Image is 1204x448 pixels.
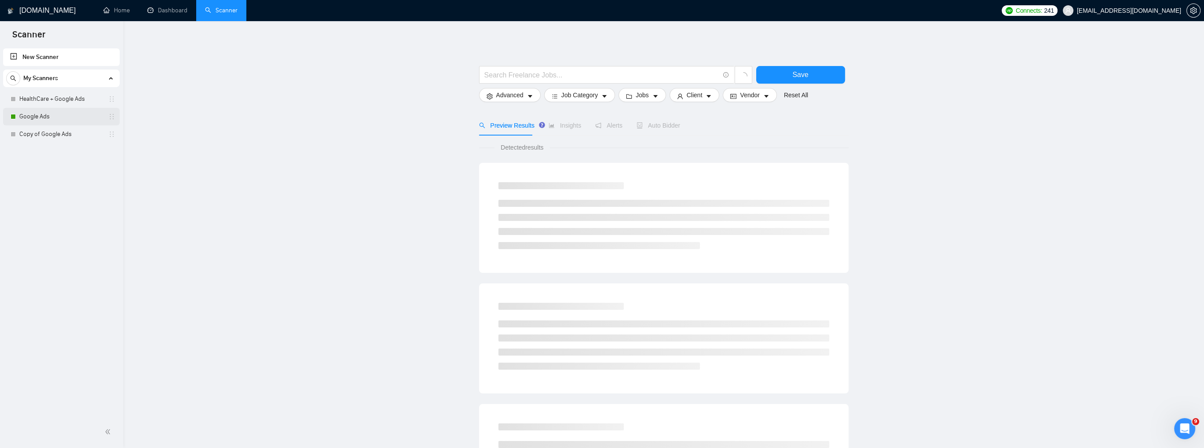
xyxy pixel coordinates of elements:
span: robot [637,122,643,129]
span: info-circle [723,72,729,78]
span: search [7,75,20,81]
span: user [677,93,683,99]
a: Google Ads [19,108,103,125]
span: search [479,122,485,129]
iframe: Intercom live chat [1174,418,1195,439]
span: Jobs [636,90,649,100]
span: Advanced [496,90,523,100]
span: idcard [730,93,736,99]
button: setting [1186,4,1200,18]
span: caret-down [652,93,659,99]
span: 9 [1192,418,1199,425]
span: holder [108,95,115,103]
span: folder [626,93,632,99]
span: holder [108,113,115,120]
a: homeHome [103,7,130,14]
span: user [1065,7,1071,14]
input: Search Freelance Jobs... [484,70,719,81]
a: dashboardDashboard [147,7,187,14]
button: barsJob Categorycaret-down [544,88,615,102]
a: searchScanner [205,7,238,14]
span: Preview Results [479,122,534,129]
span: holder [108,131,115,138]
span: Save [792,69,808,80]
span: caret-down [763,93,769,99]
span: Auto Bidder [637,122,680,129]
div: Tooltip anchor [538,121,546,129]
button: Save [756,66,845,84]
span: Insights [549,122,581,129]
a: New Scanner [10,48,113,66]
button: userClientcaret-down [670,88,720,102]
button: folderJobscaret-down [618,88,666,102]
button: idcardVendorcaret-down [723,88,776,102]
span: caret-down [601,93,607,99]
span: double-left [105,427,113,436]
span: notification [595,122,601,129]
span: caret-down [527,93,533,99]
li: New Scanner [3,48,120,66]
span: setting [487,93,493,99]
button: search [6,71,20,85]
span: loading [739,72,747,80]
span: Job Category [561,90,598,100]
span: setting [1187,7,1200,14]
img: upwork-logo.png [1006,7,1013,14]
span: Alerts [595,122,622,129]
span: 241 [1044,6,1054,15]
a: setting [1186,7,1200,14]
a: Copy of Google Ads [19,125,103,143]
span: My Scanners [23,70,58,87]
button: settingAdvancedcaret-down [479,88,541,102]
span: caret-down [706,93,712,99]
span: Scanner [5,28,52,47]
a: HealthCare + Google Ads [19,90,103,108]
span: area-chart [549,122,555,129]
span: Client [687,90,703,100]
img: logo [7,4,14,18]
span: Vendor [740,90,759,100]
li: My Scanners [3,70,120,143]
span: Connects: [1016,6,1042,15]
span: bars [552,93,558,99]
a: Reset All [784,90,808,100]
span: Detected results [494,143,549,152]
